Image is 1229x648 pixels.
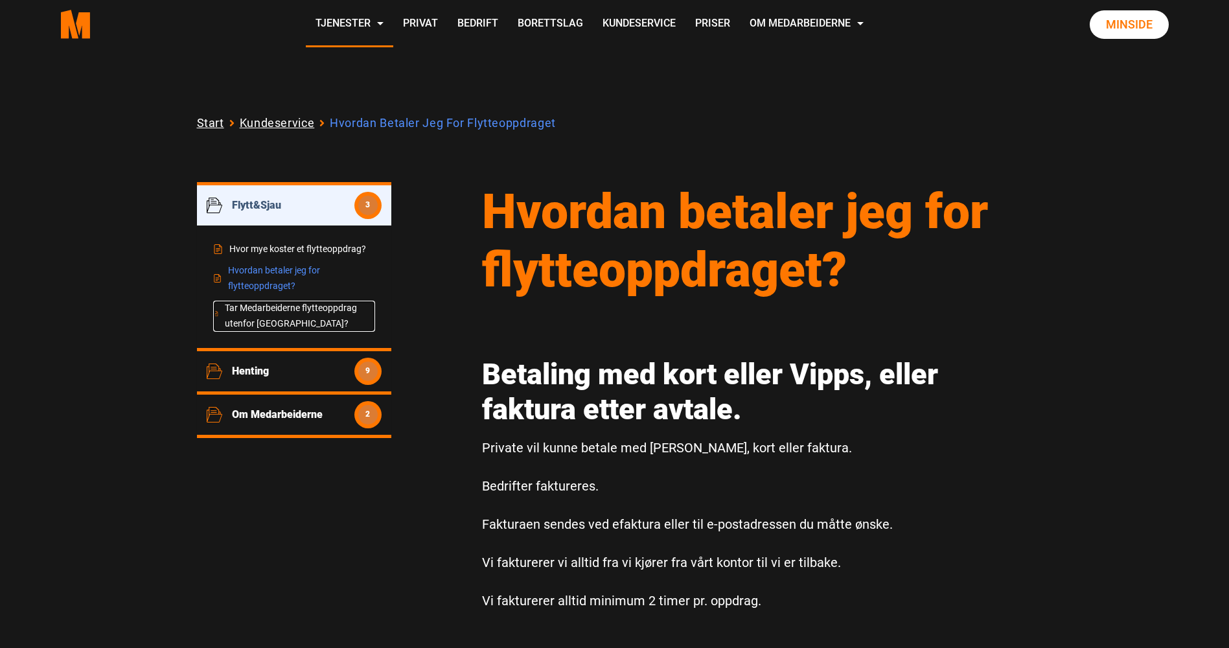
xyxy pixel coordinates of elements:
[306,1,393,47] a: Tjenester
[213,242,375,257] a: Hvor mye koster et flytteoppdrag?
[232,408,354,421] span: Om Medarbeiderne
[393,1,448,47] a: Privat
[232,199,354,211] span: Flytt&Sjau
[213,301,375,332] a: Tar Medarbeiderne flytteoppdrag utenfor [GEOGRAPHIC_DATA]?
[197,113,224,133] a: Start
[685,1,740,47] a: Priser
[482,590,1033,612] p: Vi fakturerer alltid minimum 2 timer pr. oppdrag.
[358,196,378,215] span: 3
[508,1,593,47] a: Borettslag
[232,192,382,219] a: Flytt&Sjau3
[213,263,375,294] a: Hvordan betaler jeg for flytteoppdraget?
[593,1,685,47] a: Kundeservice
[240,113,315,133] a: Kundeservice
[1090,10,1169,39] a: Minside
[330,113,556,133] li: Hvordan Betaler Jeg For Flytteoppdraget
[232,365,354,377] span: Henting
[740,1,873,47] a: Om Medarbeiderne
[482,357,1033,427] h2: Betaling med kort eller Vipps, eller faktura etter avtale.
[232,401,382,428] a: Om Medarbeiderne2
[482,475,1033,497] p: Bedrifter faktureres.
[358,362,378,381] span: 9
[358,405,378,424] span: 2
[482,513,1033,535] p: Fakturaen sendes ved efaktura eller til e-postadressen du måtte ønske.
[482,551,1033,573] p: Vi fakturerer vi alltid fra vi kjører fra vårt kontor til vi er tilbake.
[482,182,1033,299] h1: Hvordan betaler jeg for flytteoppdraget?
[232,358,382,385] a: Henting9
[482,437,1033,459] p: Private vil kunne betale med [PERSON_NAME], kort eller faktura.
[448,1,508,47] a: Bedrift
